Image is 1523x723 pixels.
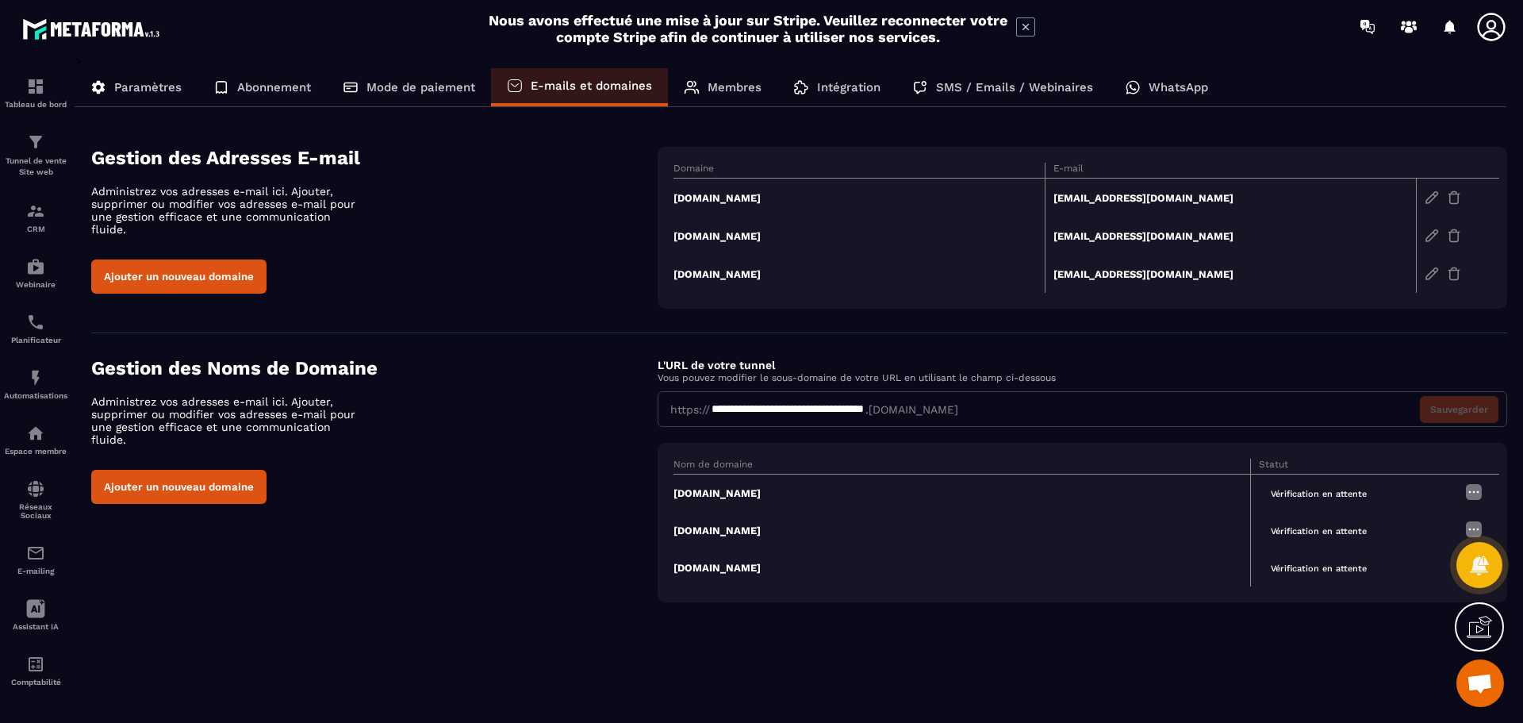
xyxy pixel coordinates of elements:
[1447,229,1461,243] img: trash-gr.2c9399ab.svg
[91,395,369,446] p: Administrez vos adresses e-mail ici. Ajouter, supprimer ou modifier vos adresses e-mail pour une ...
[673,179,1045,217] td: [DOMAIN_NAME]
[673,163,1045,179] th: Domaine
[4,225,67,233] p: CRM
[91,357,658,379] h4: Gestion des Noms de Domaine
[4,336,67,344] p: Planificateur
[1045,163,1416,179] th: E-mail
[4,356,67,412] a: automationsautomationsAutomatisations
[936,80,1093,94] p: SMS / Emails / Webinaires
[4,156,67,178] p: Tunnel de vente Site web
[75,53,1507,626] div: >
[91,185,369,236] p: Administrez vos adresses e-mail ici. Ajouter, supprimer ou modifier vos adresses e-mail pour une ...
[4,412,67,467] a: automationsautomationsEspace membre
[658,372,1507,383] p: Vous pouvez modifier le sous-domaine de votre URL en utilisant le champ ci-dessous
[26,424,45,443] img: automations
[1259,522,1379,540] span: Vérification en attente
[1045,217,1416,255] td: [EMAIL_ADDRESS][DOMAIN_NAME]
[26,202,45,221] img: formation
[1259,485,1379,503] span: Vérification en attente
[26,544,45,563] img: email
[4,190,67,245] a: formationformationCRM
[4,567,67,575] p: E-mailing
[91,147,658,169] h4: Gestion des Adresses E-mail
[22,14,165,44] img: logo
[4,447,67,456] p: Espace membre
[1447,190,1461,205] img: trash-gr.2c9399ab.svg
[4,65,67,121] a: formationformationTableau de bord
[114,80,182,94] p: Paramètres
[1464,483,1483,502] img: more
[4,391,67,400] p: Automatisations
[673,512,1250,549] td: [DOMAIN_NAME]
[26,479,45,498] img: social-network
[4,280,67,289] p: Webinaire
[4,502,67,520] p: Réseaux Sociaux
[4,587,67,643] a: Assistant IA
[4,467,67,532] a: social-networksocial-networkRéseaux Sociaux
[673,217,1045,255] td: [DOMAIN_NAME]
[1464,520,1483,539] img: more
[4,643,67,698] a: accountantaccountantComptabilité
[237,80,311,94] p: Abonnement
[531,79,652,93] p: E-mails et domaines
[673,255,1045,293] td: [DOMAIN_NAME]
[1149,80,1208,94] p: WhatsApp
[26,655,45,674] img: accountant
[708,80,761,94] p: Membres
[673,475,1250,513] td: [DOMAIN_NAME]
[4,245,67,301] a: automationsautomationsWebinaire
[366,80,475,94] p: Mode de paiement
[4,532,67,587] a: emailemailE-mailing
[817,80,880,94] p: Intégration
[1425,229,1439,243] img: edit-gr.78e3acdd.svg
[673,549,1250,586] td: [DOMAIN_NAME]
[26,313,45,332] img: scheduler
[4,121,67,190] a: formationformationTunnel de vente Site web
[1045,255,1416,293] td: [EMAIL_ADDRESS][DOMAIN_NAME]
[91,470,267,504] button: Ajouter un nouveau domaine
[26,368,45,387] img: automations
[1259,560,1379,578] span: Vérification en attente
[658,359,775,371] label: L'URL de votre tunnel
[26,77,45,96] img: formation
[1045,179,1416,217] td: [EMAIL_ADDRESS][DOMAIN_NAME]
[26,257,45,276] img: automations
[1447,267,1461,281] img: trash-gr.2c9399ab.svg
[673,459,1250,475] th: Nom de domaine
[4,301,67,356] a: schedulerschedulerPlanificateur
[1250,459,1456,475] th: Statut
[4,622,67,631] p: Assistant IA
[26,133,45,152] img: formation
[1425,267,1439,281] img: edit-gr.78e3acdd.svg
[488,12,1008,45] h2: Nous avons effectué une mise à jour sur Stripe. Veuillez reconnecter votre compte Stripe afin de ...
[4,678,67,686] p: Comptabilité
[4,100,67,109] p: Tableau de bord
[1425,190,1439,205] img: edit-gr.78e3acdd.svg
[1456,660,1504,707] div: Ouvrir le chat
[91,260,267,294] button: Ajouter un nouveau domaine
